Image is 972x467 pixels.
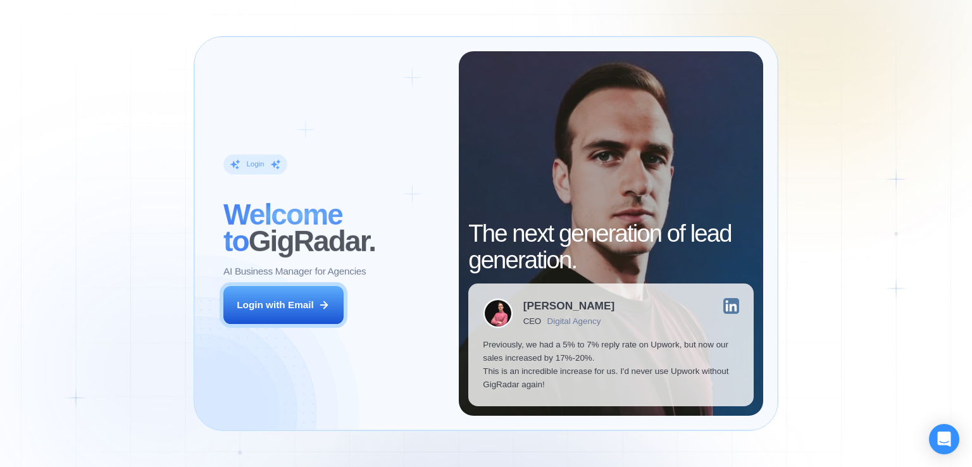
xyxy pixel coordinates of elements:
h2: ‍ GigRadar. [223,201,444,254]
div: Login with Email [237,298,314,311]
p: AI Business Manager for Agencies [223,265,366,278]
div: CEO [523,316,541,326]
div: Open Intercom Messenger [929,424,959,454]
p: Previously, we had a 5% to 7% reply rate on Upwork, but now our sales increased by 17%-20%. This ... [483,338,739,392]
h2: The next generation of lead generation. [468,220,754,273]
div: Digital Agency [547,316,601,326]
div: Login [246,159,264,169]
div: [PERSON_NAME] [523,301,614,311]
button: Login with Email [223,286,344,324]
span: Welcome to [223,198,342,258]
